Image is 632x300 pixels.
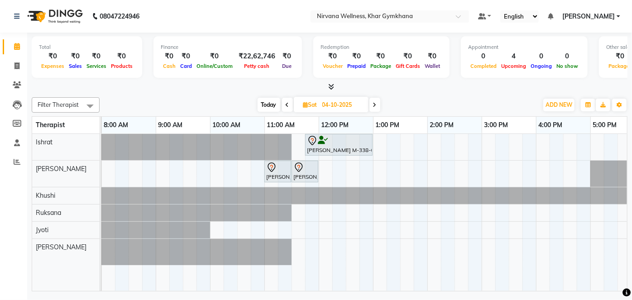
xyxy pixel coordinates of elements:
div: ₹0 [161,51,178,62]
span: Jyoti [36,226,48,234]
a: 1:00 PM [373,119,402,132]
span: Expenses [39,63,67,69]
span: Ishrat [36,138,53,146]
a: 4:00 PM [536,119,565,132]
div: Redemption [321,43,442,51]
div: ₹0 [321,51,345,62]
span: Sat [301,101,320,108]
span: [PERSON_NAME] [36,243,86,251]
span: Filter Therapist [38,101,79,108]
span: Petty cash [242,63,272,69]
div: [PERSON_NAME] M-338-O, 11:45 AM-01:00 PM, Swedish / Aroma / Deep tissue- 60 min [306,135,372,154]
div: Finance [161,43,295,51]
a: 10:00 AM [211,119,243,132]
div: ₹0 [39,51,67,62]
span: Services [84,63,109,69]
span: Khushi [36,191,55,200]
button: ADD NEW [543,99,575,111]
span: Upcoming [499,63,528,69]
div: Total [39,43,135,51]
b: 08047224946 [100,4,139,29]
div: ₹22,62,746 [235,51,279,62]
input: 2025-10-04 [320,98,365,112]
div: ₹0 [84,51,109,62]
div: ₹0 [109,51,135,62]
div: 0 [528,51,554,62]
span: Sales [67,63,84,69]
div: 0 [468,51,499,62]
a: 3:00 PM [482,119,511,132]
a: 9:00 AM [156,119,185,132]
span: Package [368,63,393,69]
div: 0 [554,51,580,62]
div: [PERSON_NAME] A-17-P, 11:30 AM-12:00 PM, Regular Nail Polish H/F [292,162,317,181]
span: ADD NEW [546,101,572,108]
span: Card [178,63,194,69]
div: ₹0 [178,51,194,62]
div: ₹0 [67,51,84,62]
div: ₹0 [194,51,235,62]
span: Therapist [36,121,65,129]
span: Completed [468,63,499,69]
a: 2:00 PM [428,119,456,132]
div: ₹0 [279,51,295,62]
div: 4 [499,51,528,62]
span: Due [280,63,294,69]
span: Products [109,63,135,69]
a: 12:00 PM [319,119,351,132]
span: [PERSON_NAME] [36,165,86,173]
a: 8:00 AM [102,119,131,132]
span: Ruksana [36,209,61,217]
span: Ongoing [528,63,554,69]
span: Wallet [422,63,442,69]
div: [PERSON_NAME] A-17-P, 11:00 AM-11:30 AM, Gel nail polish H/F [265,162,290,181]
span: [PERSON_NAME] [562,12,615,21]
span: No show [554,63,580,69]
div: ₹0 [368,51,393,62]
span: Gift Cards [393,63,422,69]
div: ₹0 [393,51,422,62]
span: Voucher [321,63,345,69]
span: Today [258,98,280,112]
img: logo [23,4,85,29]
div: ₹0 [345,51,368,62]
span: Online/Custom [194,63,235,69]
span: Prepaid [345,63,368,69]
span: Cash [161,63,178,69]
div: ₹0 [422,51,442,62]
div: Appointment [468,43,580,51]
a: 11:00 AM [265,119,297,132]
a: 5:00 PM [591,119,619,132]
